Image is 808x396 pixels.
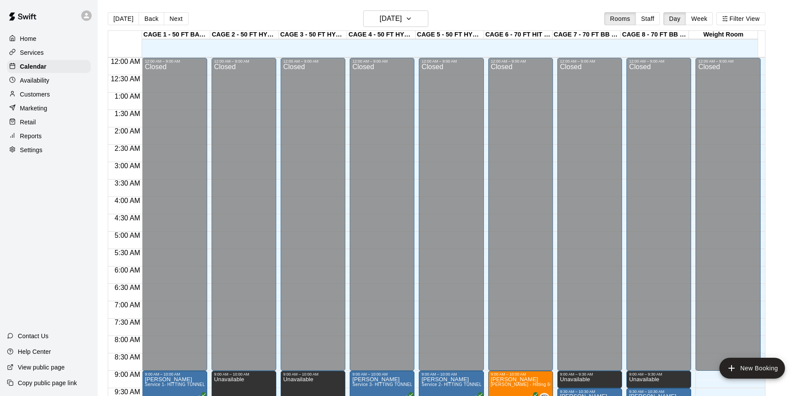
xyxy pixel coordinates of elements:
div: 9:30 AM – 10:30 AM [629,389,689,394]
span: 3:00 AM [113,162,142,170]
span: 9:30 AM [113,388,142,396]
div: Closed [560,63,619,374]
a: Services [7,46,91,59]
div: 12:00 AM – 9:00 AM [283,59,343,63]
button: [DATE] [363,10,428,27]
div: 12:00 AM – 9:00 AM [491,59,550,63]
div: CAGE 1 - 50 FT BASEBALL w/ Auto Feeder [142,31,210,39]
div: CAGE 3 - 50 FT HYBRID BB/SB [279,31,347,39]
p: Services [20,48,44,57]
span: Service 2- HITTING TUNNEL RENTAL - 50ft Baseball [421,382,532,387]
h6: [DATE] [380,13,402,25]
span: 3:30 AM [113,180,142,187]
div: 12:00 AM – 9:00 AM: Closed [350,58,414,371]
div: 12:00 AM – 9:00 AM: Closed [142,58,207,371]
a: Settings [7,143,91,156]
a: Reports [7,130,91,143]
span: 12:00 AM [109,58,142,65]
p: Home [20,34,36,43]
a: Customers [7,88,91,101]
button: Filter View [716,12,765,25]
span: 4:00 AM [113,197,142,204]
div: Closed [352,63,412,374]
div: CAGE 5 - 50 FT HYBRID SB/BB [416,31,484,39]
p: Help Center [18,347,51,356]
a: Calendar [7,60,91,73]
div: 12:00 AM – 9:00 AM [560,59,619,63]
a: Retail [7,116,91,129]
span: 5:30 AM [113,249,142,256]
div: 9:00 AM – 10:00 AM [491,372,550,376]
a: Home [7,32,91,45]
button: [DATE] [108,12,139,25]
div: 9:00 AM – 10:00 AM [421,372,481,376]
button: Staff [636,12,660,25]
div: Closed [629,63,689,374]
div: 9:00 AM – 9:30 AM: Unavailable [626,371,691,388]
div: 12:00 AM – 9:00 AM [698,59,758,63]
div: 12:00 AM – 9:00 AM: Closed [212,58,276,371]
div: CAGE 6 - 70 FT HIT TRAX [484,31,552,39]
div: 9:00 AM – 10:00 AM [283,372,343,376]
span: 2:30 AM [113,145,142,152]
div: Closed [421,63,481,374]
span: 6:00 AM [113,266,142,274]
span: 2:00 AM [113,127,142,135]
button: Week [685,12,713,25]
div: 12:00 AM – 9:00 AM [352,59,412,63]
div: 9:30 AM – 10:30 AM [560,389,619,394]
a: Marketing [7,102,91,115]
div: Closed [491,63,550,374]
span: 8:30 AM [113,353,142,361]
span: Service 1- HITTING TUNNEL RENTAL - 50ft Baseball w/ Auto/Manual Feeder [145,382,304,387]
div: 12:00 AM – 9:00 AM: Closed [557,58,622,371]
div: Closed [283,63,343,374]
span: 7:30 AM [113,319,142,326]
div: 9:00 AM – 10:00 AM [214,372,274,376]
p: View public page [18,363,65,372]
button: Next [164,12,188,25]
span: Service 3- HITTING TUNNEL RENTAL - 50ft Softball [352,382,460,387]
span: 4:30 AM [113,214,142,222]
div: CAGE 8 - 70 FT BB (w/ pitching mound) [621,31,689,39]
p: Marketing [20,104,47,113]
span: [PERSON_NAME] - Hitting 60min 1:1 instruction [491,382,591,387]
div: 12:00 AM – 9:00 AM [629,59,689,63]
p: Contact Us [18,332,49,340]
span: 6:30 AM [113,284,142,291]
p: Reports [20,132,42,140]
p: Calendar [20,62,46,71]
a: Availability [7,74,91,87]
p: Customers [20,90,50,99]
div: 9:00 AM – 10:00 AM [352,372,412,376]
button: add [719,358,785,379]
div: Closed [698,63,758,374]
span: 1:30 AM [113,110,142,117]
span: 5:00 AM [113,232,142,239]
div: Weight Room [689,31,757,39]
span: 7:00 AM [113,301,142,309]
span: 9:00 AM [113,371,142,378]
p: Availability [20,76,50,85]
button: Day [663,12,686,25]
div: Closed [214,63,274,374]
div: 9:00 AM – 9:30 AM: Unavailable [557,371,622,388]
div: 12:00 AM – 9:00 AM: Closed [626,58,691,371]
div: 12:00 AM – 9:00 AM [214,59,274,63]
div: 9:00 AM – 9:30 AM [560,372,619,376]
div: 12:00 AM – 9:00 AM: Closed [281,58,345,371]
p: Retail [20,118,36,126]
div: CAGE 2 - 50 FT HYBRID BB/SB [210,31,278,39]
span: 1:00 AM [113,93,142,100]
div: 12:00 AM – 9:00 AM [421,59,481,63]
div: Closed [145,63,204,374]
